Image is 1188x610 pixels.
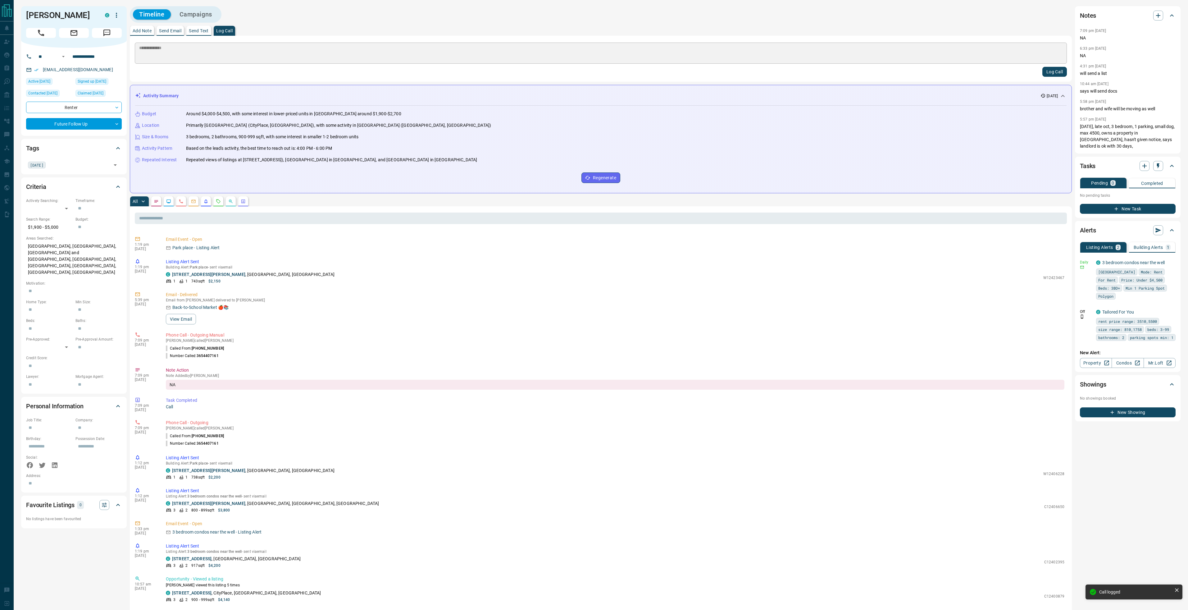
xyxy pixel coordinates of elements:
[26,143,39,153] h2: Tags
[1134,245,1163,250] p: Building Alerts
[166,488,1064,494] p: Listing Alert Sent
[142,134,169,140] p: Size & Rooms
[186,122,491,129] p: Primarily [GEOGRAPHIC_DATA] (CityPlace, [GEOGRAPHIC_DATA]), with some activity in [GEOGRAPHIC_DAT...
[1098,334,1124,341] span: bathrooms: 2
[197,441,219,446] span: 3654407161
[34,68,39,72] svg: Email Verified
[166,455,1064,461] p: Listing Alert Sent
[135,549,157,553] p: 1:19 pm
[26,118,122,130] div: Future Follow Up
[1099,589,1172,594] div: Call logged
[26,141,122,156] div: Tags
[172,501,245,506] a: [STREET_ADDRESS][PERSON_NAME]
[186,157,477,163] p: Repeated views of listings at [STREET_ADDRESS]), [GEOGRAPHIC_DATA] in [GEOGRAPHIC_DATA], and [GEO...
[186,134,358,140] p: 3 bedrooms, 2 bathrooms, 900-999 sqft, with some interest in smaller 1-2 bedroom units
[1086,245,1113,250] p: Listing Alerts
[26,455,72,460] p: Social:
[135,247,157,251] p: [DATE]
[1047,93,1058,99] p: [DATE]
[172,272,245,277] a: [STREET_ADDRESS][PERSON_NAME]
[1080,99,1106,104] p: 5:58 pm [DATE]
[75,318,122,323] p: Baths:
[26,10,96,20] h1: [PERSON_NAME]
[1144,358,1176,368] a: Mr.Loft
[135,465,157,470] p: [DATE]
[173,507,175,513] p: 3
[135,90,1067,102] div: Activity Summary[DATE]
[166,461,1064,466] p: Building Alert : - sent via email
[26,217,72,222] p: Search Range:
[75,337,122,342] p: Pre-Approval Amount:
[26,516,122,522] p: No listings have been favourited
[75,217,122,222] p: Budget:
[135,298,157,302] p: 5:39 pm
[1102,310,1134,314] a: Tailored For You
[43,67,113,72] a: [EMAIL_ADDRESS][DOMAIN_NAME]
[135,342,157,347] p: [DATE]
[133,29,152,33] p: Add Note
[75,417,122,423] p: Company:
[26,179,122,194] div: Criteria
[166,557,170,561] div: condos.ca
[1147,326,1169,333] span: beds: 3-99
[75,436,122,442] p: Possession Date:
[185,475,188,480] p: 1
[1080,377,1176,392] div: Showings
[1112,358,1144,368] a: Condos
[185,563,188,568] p: 2
[1080,106,1176,112] p: brother and wife will be moving as well
[166,420,1064,426] p: Phone Call - Outgoing
[75,90,122,99] div: Mon Sep 08 2025
[172,556,301,562] p: , [GEOGRAPHIC_DATA], [GEOGRAPHIC_DATA]
[1080,35,1176,41] p: NA
[154,199,159,204] svg: Notes
[581,172,620,183] button: Regenerate
[135,582,157,586] p: 10:57 am
[218,597,230,603] p: $4,140
[1080,161,1095,171] h2: Tasks
[135,378,157,382] p: [DATE]
[166,404,1064,410] p: Call
[26,355,122,361] p: Credit Score:
[166,468,170,473] div: condos.ca
[60,53,67,60] button: Open
[75,78,122,87] div: Sun Sep 07 2025
[135,373,157,378] p: 7:09 pm
[26,222,72,232] p: $1,900 - $5,000
[142,157,177,163] p: Repeated Interest
[189,29,209,33] p: Send Text
[173,563,175,568] p: 3
[30,162,43,168] span: [DATE]
[135,265,157,269] p: 1:19 pm
[135,242,157,247] p: 1:19 pm
[135,461,157,465] p: 1:12 pm
[166,291,1064,298] p: Email - Delivered
[1098,285,1120,291] span: Beds: 3BD+
[166,582,1064,588] p: [PERSON_NAME] viewed this listing 5 times
[28,90,57,96] span: Contacted [DATE]
[26,241,122,277] p: [GEOGRAPHIC_DATA], [GEOGRAPHIC_DATA], [GEOGRAPHIC_DATA] and [GEOGRAPHIC_DATA], [GEOGRAPHIC_DATA],...
[142,122,159,129] p: Location
[1080,309,1092,314] p: Off
[142,111,156,117] p: Budget
[135,430,157,434] p: [DATE]
[1080,191,1176,200] p: No pending tasks
[216,199,221,204] svg: Requests
[191,278,205,284] p: 743 sqft
[166,397,1064,404] p: Task Completed
[1096,260,1100,265] div: condos.ca
[1044,504,1064,510] p: C12406650
[197,354,219,358] span: 3654407161
[26,399,122,414] div: Personal Information
[79,502,82,508] p: 0
[166,380,1064,390] div: NA
[186,111,401,117] p: Around $4,000-$4,500, with some interest in lower-priced units in [GEOGRAPHIC_DATA] around $1,900...
[185,507,188,513] p: 2
[166,298,1064,302] p: Email from [PERSON_NAME] delivered to [PERSON_NAME]
[172,245,220,251] p: Park place - Listing Alert
[166,338,1064,343] p: [PERSON_NAME] called [PERSON_NAME]
[190,265,208,269] span: Park place
[1080,407,1176,417] button: New Showing
[1044,559,1064,565] p: C12402395
[133,199,138,204] p: All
